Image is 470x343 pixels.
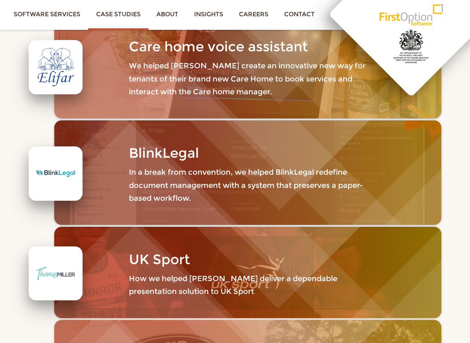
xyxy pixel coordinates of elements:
[54,227,441,318] a: UK Sport How we helped [PERSON_NAME] deliver a dependable presentation solution to UK Sport
[129,252,367,267] h3: UK Sport
[54,14,441,118] a: Care home voice assistant We helped [PERSON_NAME] create an innovative new way for tenants of the...
[129,59,367,98] p: We helped [PERSON_NAME] create an innovative new way for tenants of their brand new Care Home to ...
[54,120,441,225] a: BlinkLegal In a break from convention, we helped BlinkLegal redefine document management with a s...
[129,146,367,161] h3: BlinkLegal
[129,39,367,54] h3: Care home voice assistant
[129,166,367,205] p: In a break from convention, we helped BlinkLegal redefine document management with a system that ...
[129,272,367,298] p: How we helped [PERSON_NAME] deliver a dependable presentation solution to UK Sport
